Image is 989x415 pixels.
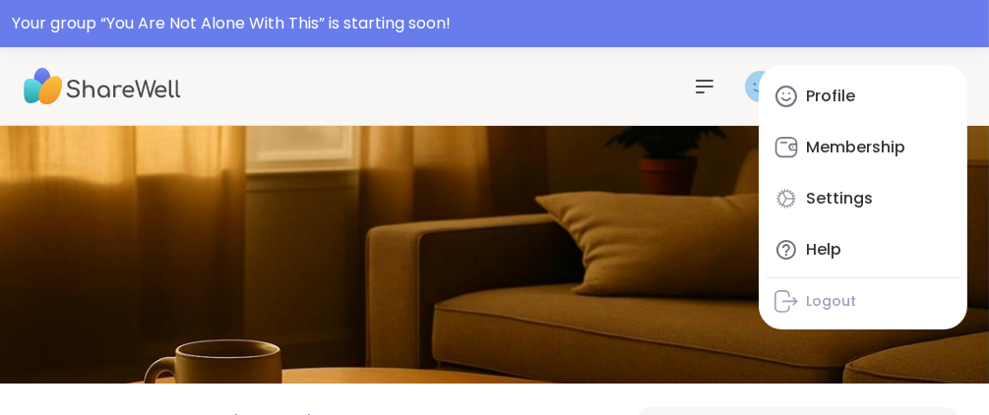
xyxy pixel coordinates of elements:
[806,188,873,209] div: Settings
[12,12,977,35] div: Your group “ You Are Not Alone With This ” is starting soon!
[767,73,959,120] a: Profile
[767,175,959,222] a: Settings
[806,239,841,261] div: Help
[767,124,959,171] a: Membership
[806,292,856,312] div: Logout
[806,86,855,107] div: Profile
[745,71,776,102] img: melodiefaithlewis
[767,282,959,322] a: Logout
[767,226,959,273] a: Help
[806,137,905,158] div: Membership
[24,52,181,121] img: ShareWell Nav Logo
